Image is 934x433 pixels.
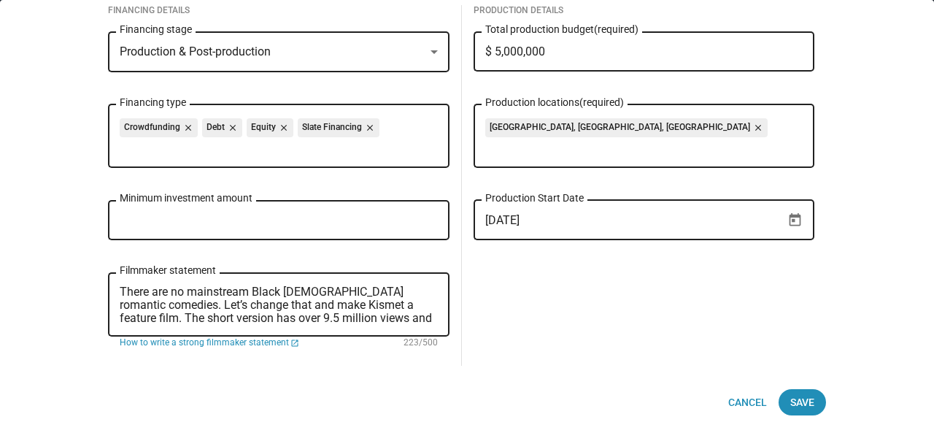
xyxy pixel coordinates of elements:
[120,45,271,58] span: Production & Post-production
[276,121,289,134] mat-icon: close
[779,389,826,415] button: Save
[485,118,768,137] mat-chip: [GEOGRAPHIC_DATA], [GEOGRAPHIC_DATA], [GEOGRAPHIC_DATA]
[225,121,238,134] mat-icon: close
[782,207,808,233] button: Open calendar
[290,339,299,348] mat-icon: launch
[362,121,375,134] mat-icon: close
[120,118,198,137] mat-chip: Crowdfunding
[180,121,193,134] mat-icon: close
[750,121,763,134] mat-icon: close
[474,5,815,17] div: Production Details
[120,337,289,349] span: How to write a strong filmmaker statement
[247,118,293,137] mat-chip: Equity
[717,389,779,415] button: Cancel
[202,118,242,137] mat-chip: Debt
[108,5,449,17] div: Financing Details
[404,337,438,349] mat-hint: 223/500
[120,337,299,349] a: How to write a strong filmmaker statement
[790,389,814,415] span: Save
[728,389,767,415] span: Cancel
[298,118,379,137] mat-chip: Slate Financing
